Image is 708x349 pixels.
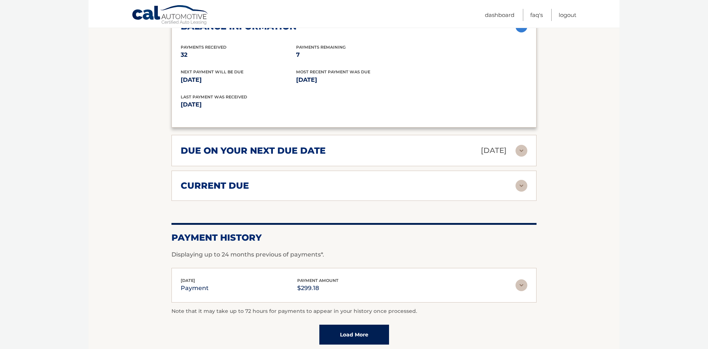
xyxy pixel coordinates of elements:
img: accordion-rest.svg [516,180,527,192]
span: Payments Received [181,45,226,50]
a: Load More [319,325,389,345]
p: [DATE] [181,75,296,85]
img: accordion-rest.svg [516,145,527,157]
p: payment [181,283,209,293]
p: [DATE] [181,100,354,110]
span: Most Recent Payment Was Due [296,69,370,74]
h2: current due [181,180,249,191]
h2: due on your next due date [181,145,326,156]
span: Payments Remaining [296,45,346,50]
span: payment amount [297,278,339,283]
p: Displaying up to 24 months previous of payments*. [171,250,537,259]
p: 7 [296,50,412,60]
span: [DATE] [181,278,195,283]
p: $299.18 [297,283,339,293]
span: Last Payment was received [181,94,247,100]
img: accordion-rest.svg [516,279,527,291]
span: Next Payment will be due [181,69,243,74]
a: Cal Automotive [132,5,209,26]
p: [DATE] [296,75,412,85]
a: Logout [559,9,576,21]
h2: Payment History [171,232,537,243]
a: FAQ's [530,9,543,21]
a: Dashboard [485,9,514,21]
p: Note that it may take up to 72 hours for payments to appear in your history once processed. [171,307,537,316]
p: 32 [181,50,296,60]
p: [DATE] [481,144,507,157]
